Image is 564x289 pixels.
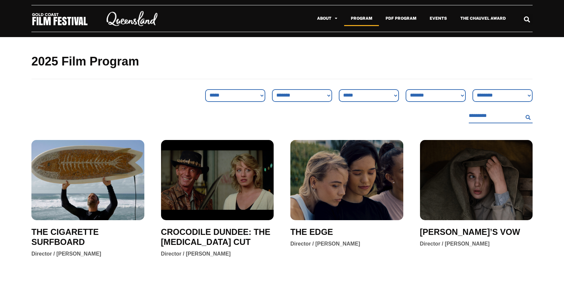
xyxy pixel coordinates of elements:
[423,11,454,26] a: Events
[272,89,332,102] select: Sort filter
[205,89,265,102] select: Genre Filter
[161,227,274,247] a: CROCODILE DUNDEE: THE [MEDICAL_DATA] CUT
[161,250,231,258] div: Director / [PERSON_NAME]
[469,109,523,123] input: Search Filter
[420,240,490,248] div: Director / [PERSON_NAME]
[173,11,513,26] nav: Menu
[31,54,533,69] h2: 2025 Film Program
[522,14,533,25] div: Search
[310,11,344,26] a: About
[31,250,101,258] div: Director / [PERSON_NAME]
[379,11,423,26] a: PDF Program
[406,89,466,102] select: Country Filter
[472,89,533,102] select: Language
[290,240,360,248] div: Director / [PERSON_NAME]
[420,227,520,237] a: [PERSON_NAME]’S VOW
[344,11,379,26] a: Program
[290,227,333,237] a: THE EDGE
[339,89,399,102] select: Venue Filter
[31,227,144,247] a: THE CIGARETTE SURFBOARD
[454,11,513,26] a: The Chauvel Award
